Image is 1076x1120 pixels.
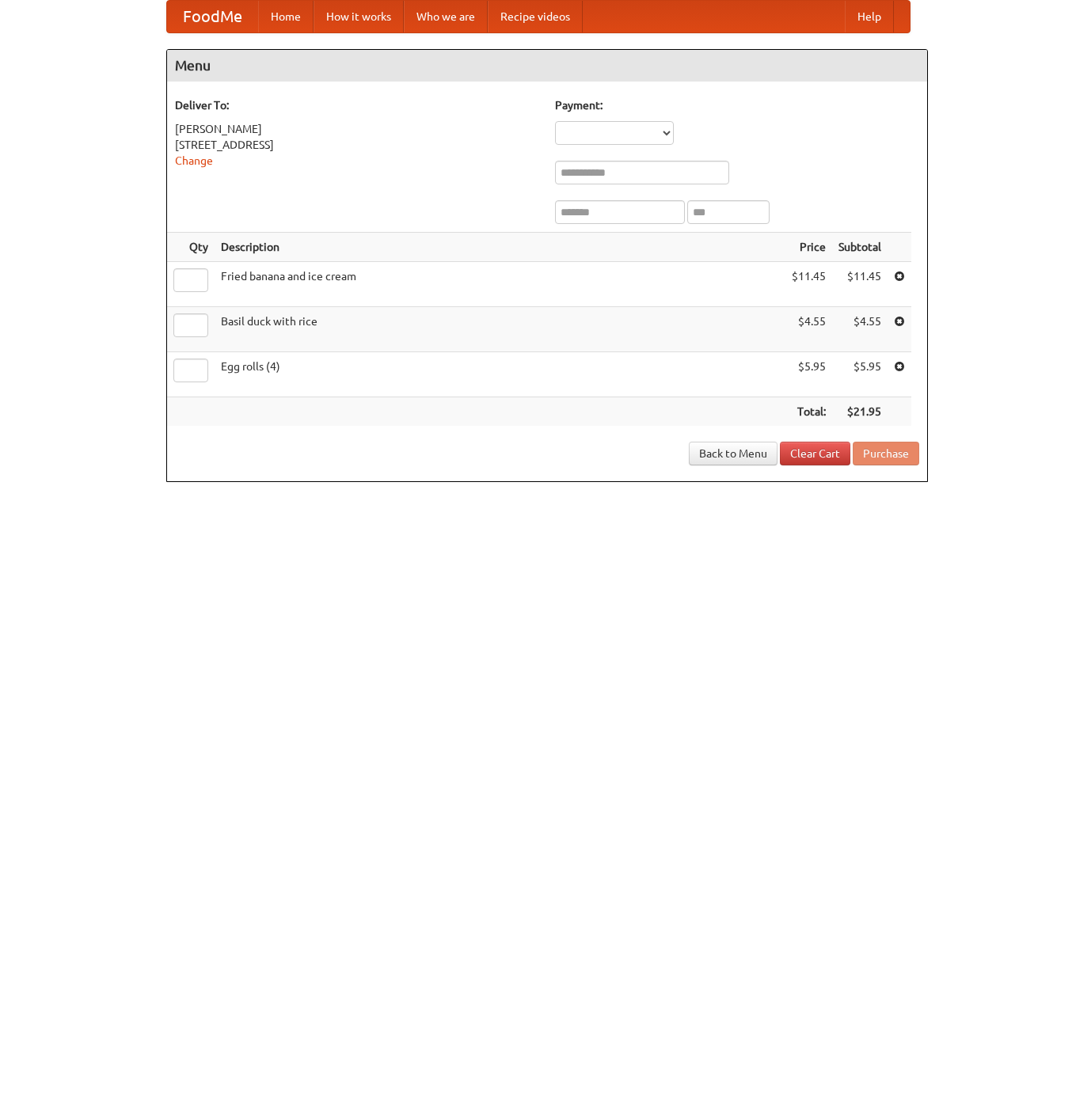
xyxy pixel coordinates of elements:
th: Qty [167,233,215,262]
td: Fried banana and ice cream [215,262,785,307]
td: $5.95 [785,352,832,397]
td: $5.95 [832,352,888,397]
h4: Menu [167,50,927,82]
td: $4.55 [785,307,832,352]
a: FoodMe [167,1,258,32]
td: Egg rolls (4) [215,352,785,397]
td: Basil duck with rice [215,307,785,352]
div: [PERSON_NAME] [175,121,539,137]
a: Help [845,1,894,32]
div: [STREET_ADDRESS] [175,137,539,153]
a: Who we are [404,1,488,32]
td: $11.45 [785,262,832,307]
th: $21.95 [832,397,888,427]
h5: Deliver To: [175,97,539,113]
th: Price [785,233,832,262]
a: Recipe videos [488,1,583,32]
td: $4.55 [832,307,888,352]
a: How it works [314,1,404,32]
h5: Payment: [555,97,919,113]
a: Home [258,1,314,32]
a: Back to Menu [689,442,778,465]
button: Purchase [853,442,919,465]
th: Subtotal [832,233,888,262]
th: Total: [785,397,832,427]
th: Description [215,233,785,262]
a: Change [175,154,213,167]
a: Clear Cart [780,442,850,465]
td: $11.45 [832,262,888,307]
